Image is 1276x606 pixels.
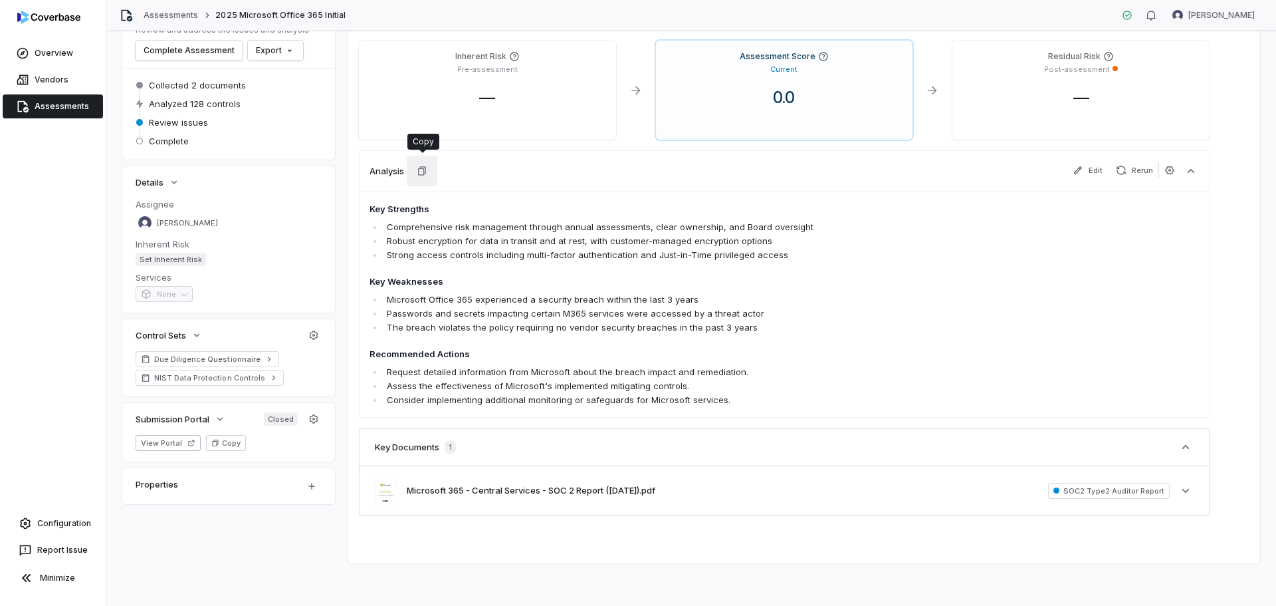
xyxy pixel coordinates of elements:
button: Esther Barreto avatar[PERSON_NAME] [1164,5,1263,25]
button: Report Issue [5,538,100,562]
span: [PERSON_NAME] [1188,10,1255,21]
span: 2025 Microsoft Office 365 Initial [215,10,345,21]
dt: Inherent Risk [136,238,322,250]
button: View Portal [136,435,201,451]
img: Esther Barreto avatar [1172,10,1183,21]
img: Esther Barreto avatar [138,216,152,229]
span: Set Inherent Risk [136,253,206,266]
h4: Assessment Score [740,51,815,62]
a: Assessments [3,94,103,118]
button: Submission Portal [132,407,229,431]
h4: Recommended Actions [370,348,1033,361]
span: — [1063,88,1100,107]
span: SOC2 Type2 Auditor Report [1048,483,1170,499]
span: Submission Portal [136,413,209,425]
h3: Analysis [370,165,404,177]
span: Closed [264,412,298,426]
li: Consider implementing additional monitoring or safeguards for Microsoft services. [383,393,1033,407]
button: Microsoft 365 - Central Services - SOC 2 Report ([DATE]).pdf [407,484,655,498]
button: Minimize [5,565,100,591]
span: [PERSON_NAME] [157,218,218,228]
li: Strong access controls including multi-factor authentication and Just-in-Time privileged access [383,248,1033,262]
a: Configuration [5,512,100,535]
button: Edit [1067,162,1108,178]
button: Control Sets [132,323,206,347]
span: 1 [445,440,456,454]
a: Due Diligence Questionnaire [136,351,279,367]
li: The breach violates the policy requiring no vendor security breaches in the past 3 years [383,321,1033,335]
span: Due Diligence Questionnaire [154,354,261,365]
p: Current [770,65,797,75]
span: Review issues [149,116,208,128]
li: Robust encryption for data in transit and at rest, with customer-managed encryption options [383,234,1033,248]
div: Copy [413,136,434,147]
h4: Inherent Risk [455,51,506,62]
button: Rerun [1111,162,1158,178]
a: Vendors [3,68,103,92]
li: Passwords and secrets impacting certain M365 services were accessed by a threat actor [383,307,1033,321]
span: 0.0 [762,88,805,107]
button: Details [132,170,183,194]
span: NIST Data Protection Controls [154,373,265,383]
a: Overview [3,41,103,65]
p: Pre-assessment [457,65,518,75]
li: Microsoft Office 365 experienced a security breach within the last 3 years [383,293,1033,307]
li: Assess the effectiveness of Microsoft's implemented mitigating controls. [383,379,1033,393]
span: Control Sets [136,329,186,341]
h3: Key Documents [375,441,439,453]
button: Complete Assessment [136,41,243,61]
h4: Key Weaknesses [370,275,1033,289]
span: — [469,88,506,107]
h4: Key Strengths [370,203,1033,216]
span: Collected 2 documents [149,79,246,91]
button: Export [248,41,303,61]
a: NIST Data Protection Controls [136,370,284,386]
img: 0adf17926fad408dae04e782a71bf4e1.jpg [375,477,396,504]
button: Copy [206,435,246,451]
dt: Services [136,271,322,283]
li: Request detailed information from Microsoft about the breach impact and remediation. [383,365,1033,379]
li: Comprehensive risk management through annual assessments, clear ownership, and Board oversight [383,220,1033,234]
img: logo-D7KZi-bG.svg [17,11,80,24]
p: Post-assessment [1044,65,1110,75]
dt: Assignee [136,198,322,210]
span: Details [136,176,163,188]
a: Assessments [144,10,198,21]
h4: Residual Risk [1048,51,1101,62]
span: Complete [149,135,189,147]
span: Analyzed 128 controls [149,98,241,110]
